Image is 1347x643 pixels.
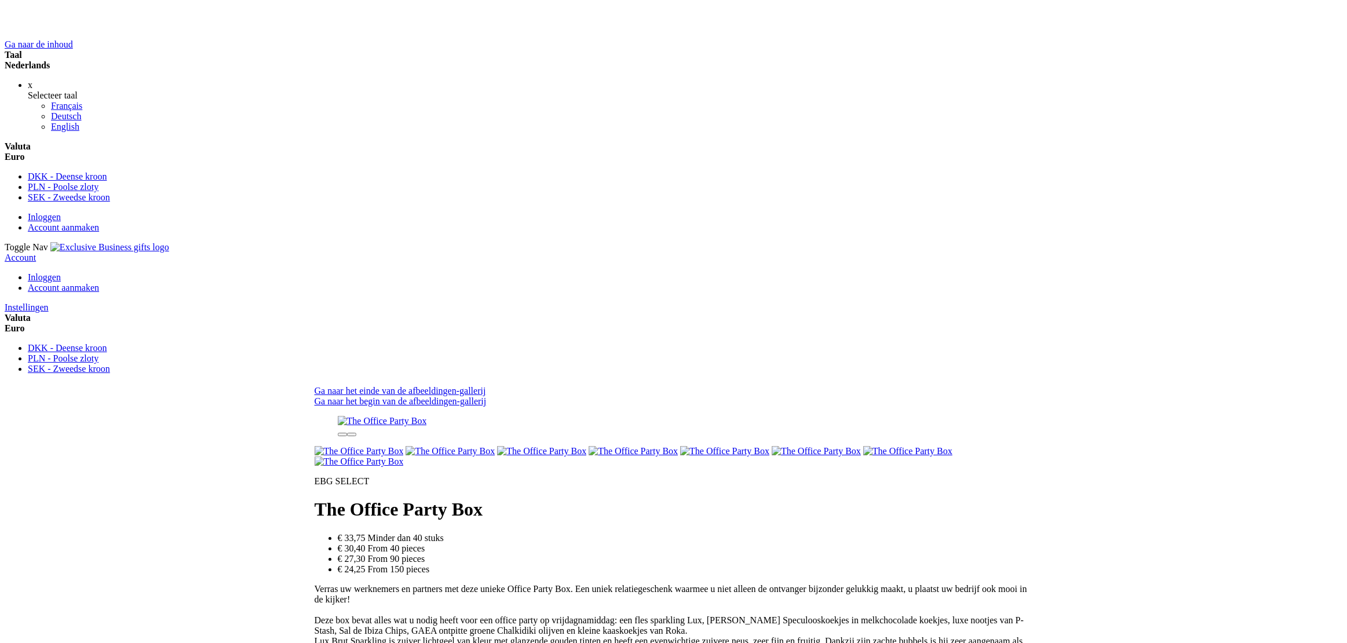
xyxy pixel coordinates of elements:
[680,446,769,456] img: The Office Party Box
[863,446,952,456] img: The Office Party Box
[315,446,404,456] img: The Office Party Box
[5,152,24,162] span: Euro
[28,80,1342,90] div: x
[50,242,169,253] img: Exclusive Business gifts logo
[338,416,427,426] img: The Office Party Box
[28,364,110,374] a: SEK - Zweedse kroon
[5,50,22,60] span: Taal
[315,386,486,396] a: Ga naar het einde van de afbeeldingen-gallerij
[28,90,1342,101] div: Selecteer taal
[28,222,99,232] a: Account aanmaken
[315,456,404,467] img: The Office Party Box
[315,416,1033,437] a: The Office Party Box
[28,212,61,222] a: Inloggen
[28,171,107,181] a: DKK - Deense kroon
[315,476,1033,487] p: EBG SELECT
[28,353,98,363] a: PLN - Poolse zloty
[5,141,31,151] span: Valuta
[28,192,110,202] a: SEK - Zweedse kroon
[5,253,36,262] a: Account
[338,554,366,564] span: € 27,30
[338,543,1033,554] li: From 40 pieces
[315,396,487,406] a: Ga naar het begin van de afbeeldingen-gallerij
[589,446,678,456] img: The Office Party Box
[406,446,495,456] img: The Office Party Box
[338,533,366,543] span: € 33,75
[338,564,1033,575] li: From 150 pieces
[5,302,49,312] a: Instellingen
[772,446,861,456] img: The Office Party Box
[315,499,483,520] span: The Office Party Box
[315,456,404,466] a: The Office Party Box
[51,111,81,121] a: Deutsch
[28,283,99,293] a: Account aanmaken
[338,564,366,574] span: € 24,25
[5,313,31,323] span: Valuta
[338,533,1033,543] li: Minder dan 40 stuks
[338,433,347,436] button: Previous
[347,433,356,436] button: Next
[5,39,73,49] a: Ga naar de inhoud
[338,543,366,553] span: € 30,40
[28,182,98,192] a: PLN - Poolse zloty
[5,242,48,252] span: Toggle Nav
[497,446,586,456] img: The Office Party Box
[5,323,24,333] span: Euro
[51,122,79,131] a: English
[5,60,50,70] span: Nederlands
[50,242,169,252] a: store logo
[28,343,107,353] a: DKK - Deense kroon
[28,272,61,282] a: Inloggen
[51,101,82,111] a: Français
[338,554,1033,564] li: From 90 pieces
